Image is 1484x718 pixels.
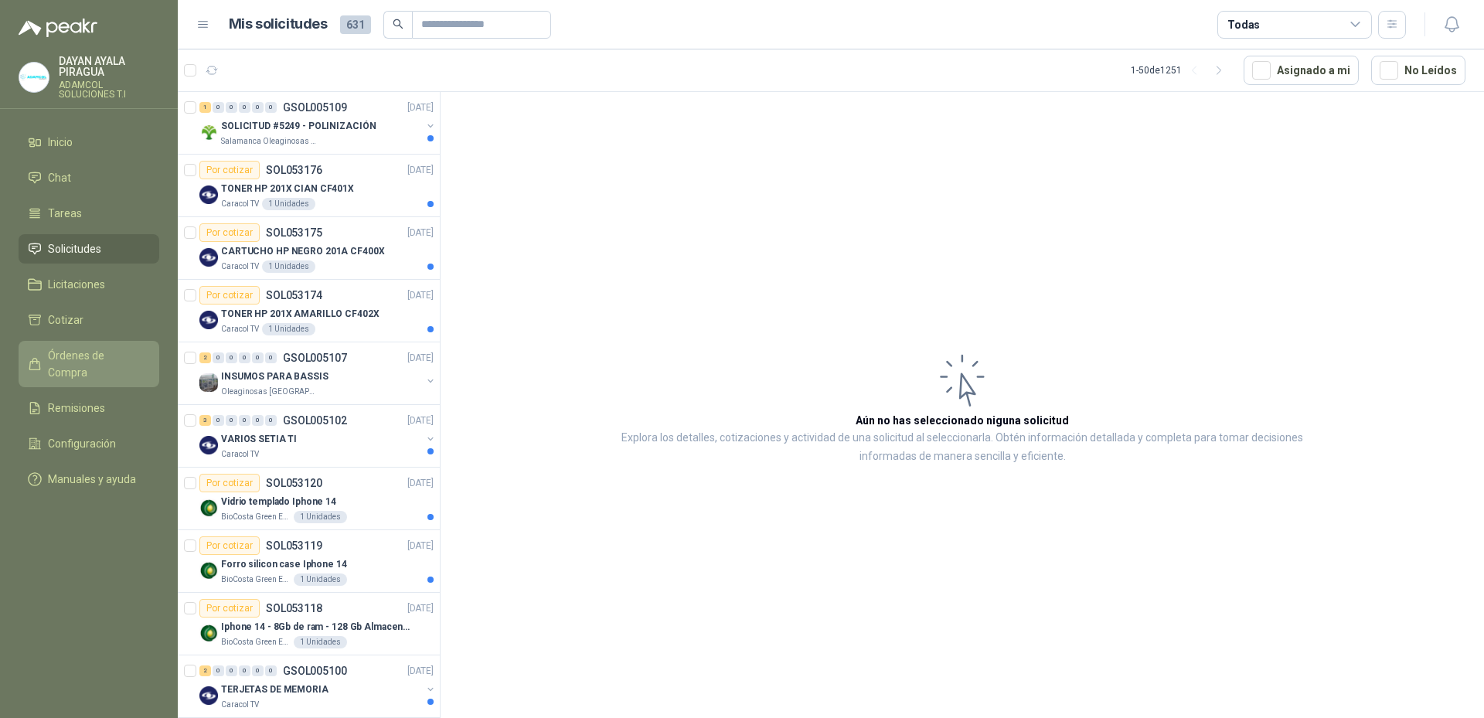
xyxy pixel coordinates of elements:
div: Todas [1227,16,1260,33]
p: BioCosta Green Energy S.A.S [221,636,291,648]
div: 0 [226,415,237,426]
p: [DATE] [407,351,434,366]
div: 0 [265,102,277,113]
div: 0 [252,352,264,363]
div: 2 [199,665,211,676]
p: Explora los detalles, cotizaciones y actividad de una solicitud al seleccionarla. Obtén informaci... [595,429,1329,466]
p: SOL053176 [266,165,322,175]
div: 0 [265,352,277,363]
h1: Mis solicitudes [229,13,328,36]
span: search [393,19,403,29]
a: Por cotizarSOL053176[DATE] Company LogoTONER HP 201X CIAN CF401XCaracol TV1 Unidades [178,155,440,217]
div: 0 [252,665,264,676]
div: 0 [239,415,250,426]
div: Por cotizar [199,599,260,618]
a: Tareas [19,199,159,228]
div: 1 Unidades [294,511,347,523]
span: Manuales y ayuda [48,471,136,488]
p: Caracol TV [221,699,259,711]
p: [DATE] [407,413,434,428]
a: Licitaciones [19,270,159,299]
div: 1 - 50 de 1251 [1131,58,1231,83]
div: 0 [239,665,250,676]
a: Inicio [19,128,159,157]
p: INSUMOS PARA BASSIS [221,369,328,384]
img: Logo peakr [19,19,97,37]
p: BioCosta Green Energy S.A.S [221,573,291,586]
p: SOL053174 [266,290,322,301]
a: Manuales y ayuda [19,464,159,494]
div: 1 [199,102,211,113]
p: [DATE] [407,664,434,679]
div: 2 [199,352,211,363]
span: Inicio [48,134,73,151]
p: SOL053118 [266,603,322,614]
p: [DATE] [407,288,434,303]
div: 1 Unidades [294,636,347,648]
div: 0 [213,665,224,676]
p: Iphone 14 - 8Gb de ram - 128 Gb Almacenamiento [221,620,414,635]
div: 0 [213,415,224,426]
p: Vidrio templado Iphone 14 [221,495,336,509]
a: 1 0 0 0 0 0 GSOL005109[DATE] Company LogoSOLICITUD #5249 - POLINIZACIÓNSalamanca Oleaginosas SAS [199,98,437,148]
p: Caracol TV [221,323,259,335]
div: 0 [239,352,250,363]
p: GSOL005100 [283,665,347,676]
p: Caracol TV [221,198,259,210]
button: No Leídos [1371,56,1465,85]
p: [DATE] [407,226,434,240]
span: Tareas [48,205,82,222]
a: Por cotizarSOL053175[DATE] Company LogoCARTUCHO HP NEGRO 201A CF400XCaracol TV1 Unidades [178,217,440,280]
p: SOL053119 [266,540,322,551]
div: 1 Unidades [262,323,315,335]
div: 3 [199,415,211,426]
a: Por cotizarSOL053120[DATE] Company LogoVidrio templado Iphone 14BioCosta Green Energy S.A.S1 Unid... [178,468,440,530]
span: 631 [340,15,371,34]
img: Company Logo [199,311,218,329]
p: SOL053120 [266,478,322,488]
p: Forro silicon case Iphone 14 [221,557,347,572]
p: Salamanca Oleaginosas SAS [221,135,318,148]
p: Caracol TV [221,260,259,273]
img: Company Logo [199,436,218,454]
p: DAYAN AYALA PIRAGUA [59,56,159,77]
div: 0 [226,665,237,676]
div: Por cotizar [199,536,260,555]
img: Company Logo [199,624,218,642]
h3: Aún no has seleccionado niguna solicitud [856,412,1069,429]
a: Solicitudes [19,234,159,264]
div: 0 [265,665,277,676]
div: Por cotizar [199,286,260,305]
div: 0 [239,102,250,113]
img: Company Logo [199,373,218,392]
div: 1 Unidades [294,573,347,586]
div: 1 Unidades [262,198,315,210]
p: [DATE] [407,163,434,178]
img: Company Logo [199,185,218,204]
img: Company Logo [199,123,218,141]
p: BioCosta Green Energy S.A.S [221,511,291,523]
span: Cotizar [48,311,83,328]
a: Remisiones [19,393,159,423]
a: Cotizar [19,305,159,335]
a: Chat [19,163,159,192]
p: SOL053175 [266,227,322,238]
p: GSOL005109 [283,102,347,113]
img: Company Logo [199,686,218,705]
span: Configuración [48,435,116,452]
p: TERJETAS DE MEMORIA [221,682,328,697]
a: Órdenes de Compra [19,341,159,387]
div: 1 Unidades [262,260,315,273]
a: 2 0 0 0 0 0 GSOL005107[DATE] Company LogoINSUMOS PARA BASSISOleaginosas [GEOGRAPHIC_DATA][PERSON_... [199,349,437,398]
p: [DATE] [407,539,434,553]
div: Por cotizar [199,474,260,492]
p: ADAMCOL SOLUCIONES T.I [59,80,159,99]
a: Por cotizarSOL053174[DATE] Company LogoTONER HP 201X AMARILLO CF402XCaracol TV1 Unidades [178,280,440,342]
p: GSOL005102 [283,415,347,426]
p: Oleaginosas [GEOGRAPHIC_DATA][PERSON_NAME] [221,386,318,398]
p: [DATE] [407,601,434,616]
span: Licitaciones [48,276,105,293]
img: Company Logo [199,561,218,580]
div: 0 [252,415,264,426]
p: [DATE] [407,476,434,491]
